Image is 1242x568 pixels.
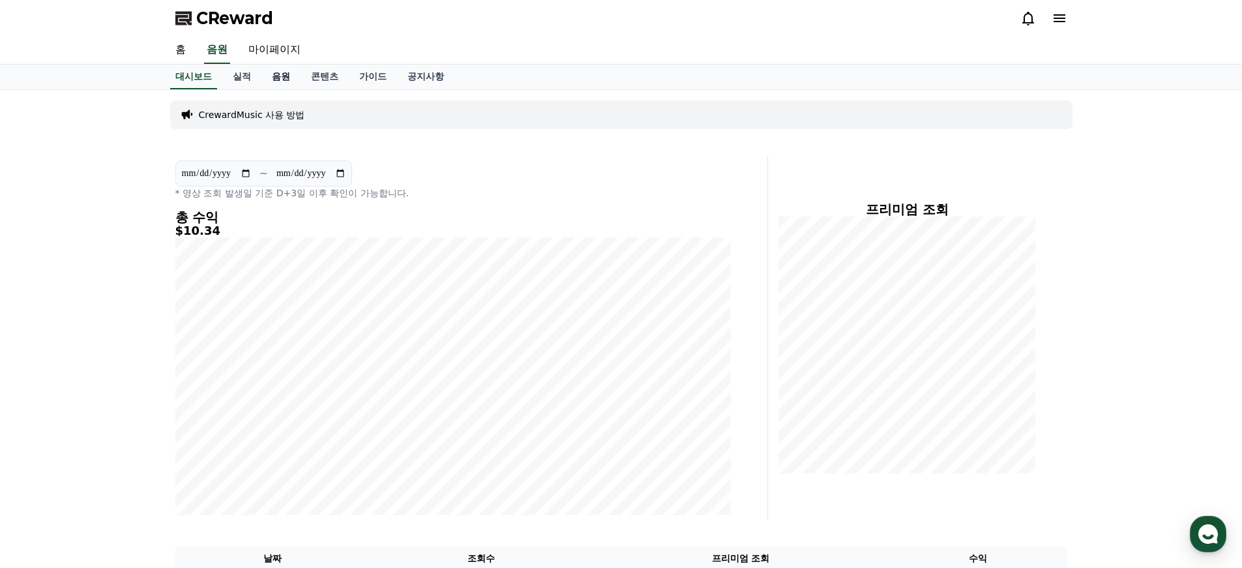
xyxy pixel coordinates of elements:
[199,108,305,121] a: CrewardMusic 사용 방법
[175,224,731,237] h5: $10.34
[196,8,273,29] span: CReward
[222,65,261,89] a: 실적
[201,433,217,443] span: 설정
[778,202,1036,217] h4: 프리미엄 조회
[119,434,135,444] span: 대화
[238,37,311,64] a: 마이페이지
[168,413,250,446] a: 설정
[397,65,454,89] a: 공지사항
[170,65,217,89] a: 대시보드
[301,65,349,89] a: 콘텐츠
[261,65,301,89] a: 음원
[175,187,731,200] p: * 영상 조회 발생일 기준 D+3일 이후 확인이 가능합니다.
[41,433,49,443] span: 홈
[349,65,397,89] a: 가이드
[204,37,230,64] a: 음원
[175,8,273,29] a: CReward
[4,413,86,446] a: 홈
[86,413,168,446] a: 대화
[175,210,731,224] h4: 총 수익
[165,37,196,64] a: 홈
[259,166,268,181] p: ~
